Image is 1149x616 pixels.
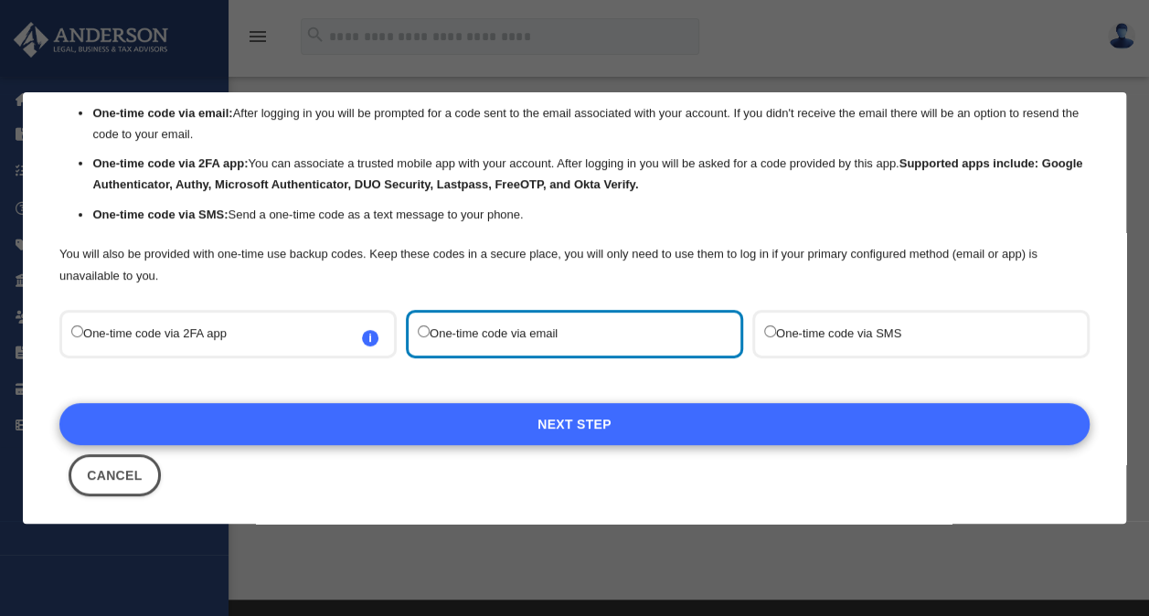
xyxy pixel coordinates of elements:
[59,37,1090,287] div: There are 3 methods available to choose from for 2FA:
[764,325,776,337] input: One-time code via SMS
[418,322,713,346] label: One-time code via email
[93,207,229,221] strong: One-time code via SMS:
[69,454,161,496] button: Close this dialog window
[764,322,1059,346] label: One-time code via SMS
[59,243,1090,287] p: You will also be provided with one-time use backup codes. Keep these codes in a secure place, you...
[71,325,83,337] input: One-time code via 2FA appi
[71,322,367,346] label: One-time code via 2FA app
[93,106,233,120] strong: One-time code via email:
[59,403,1090,445] a: Next Step
[93,103,1090,145] li: After logging in you will be prompted for a code sent to the email associated with your account. ...
[93,154,1090,196] li: You can associate a trusted mobile app with your account. After logging in you will be asked for ...
[418,325,430,337] input: One-time code via email
[362,330,378,346] span: i
[93,156,249,170] strong: One-time code via 2FA app:
[93,205,1090,226] li: Send a one-time code as a text message to your phone.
